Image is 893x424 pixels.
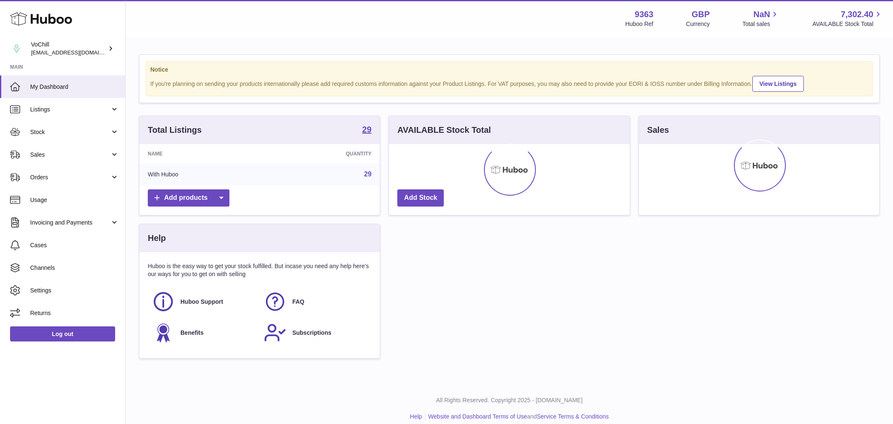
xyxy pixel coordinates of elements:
[150,66,868,74] strong: Notice
[292,298,304,306] span: FAQ
[264,321,367,344] a: Subscriptions
[362,125,371,135] a: 29
[139,144,266,163] th: Name
[30,83,119,91] span: My Dashboard
[30,151,110,159] span: Sales
[139,163,266,185] td: With Huboo
[30,287,119,295] span: Settings
[30,219,110,227] span: Invoicing and Payments
[180,298,223,306] span: Huboo Support
[742,9,780,28] a: NaN Total sales
[132,396,886,404] p: All Rights Reserved. Copyright 2025 - [DOMAIN_NAME]
[148,262,371,278] p: Huboo is the easy way to get your stock fulfilled. But incase you need any help here's our ways f...
[30,128,110,136] span: Stock
[742,20,780,28] span: Total sales
[152,290,255,313] a: Huboo Support
[152,321,255,344] a: Benefits
[30,196,119,204] span: Usage
[752,76,804,92] a: View Listings
[410,413,422,420] a: Help
[647,124,669,136] h3: Sales
[10,326,115,341] a: Log out
[31,41,106,57] div: VoChill
[841,9,873,20] span: 7,302.40
[397,124,491,136] h3: AVAILABLE Stock Total
[292,329,331,337] span: Subscriptions
[625,20,654,28] div: Huboo Ref
[148,189,229,207] a: Add products
[537,413,609,420] a: Service Terms & Conditions
[30,173,110,181] span: Orders
[31,49,123,56] span: [EMAIL_ADDRESS][DOMAIN_NAME]
[397,189,444,207] a: Add Stock
[812,9,883,28] a: 7,302.40 AVAILABLE Stock Total
[148,124,202,136] h3: Total Listings
[364,171,372,178] a: 29
[148,233,166,244] h3: Help
[264,290,367,313] a: FAQ
[30,264,119,272] span: Channels
[635,9,654,20] strong: 9363
[10,42,23,55] img: internalAdmin-9363@internal.huboo.com
[180,329,203,337] span: Benefits
[686,20,710,28] div: Currency
[30,106,110,114] span: Listings
[428,413,527,420] a: Website and Dashboard Terms of Use
[266,144,380,163] th: Quantity
[692,9,710,20] strong: GBP
[362,125,371,134] strong: 29
[30,241,119,249] span: Cases
[150,75,868,92] div: If you're planning on sending your products internationally please add required customs informati...
[30,309,119,317] span: Returns
[753,9,770,20] span: NaN
[812,20,883,28] span: AVAILABLE Stock Total
[425,413,609,421] li: and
